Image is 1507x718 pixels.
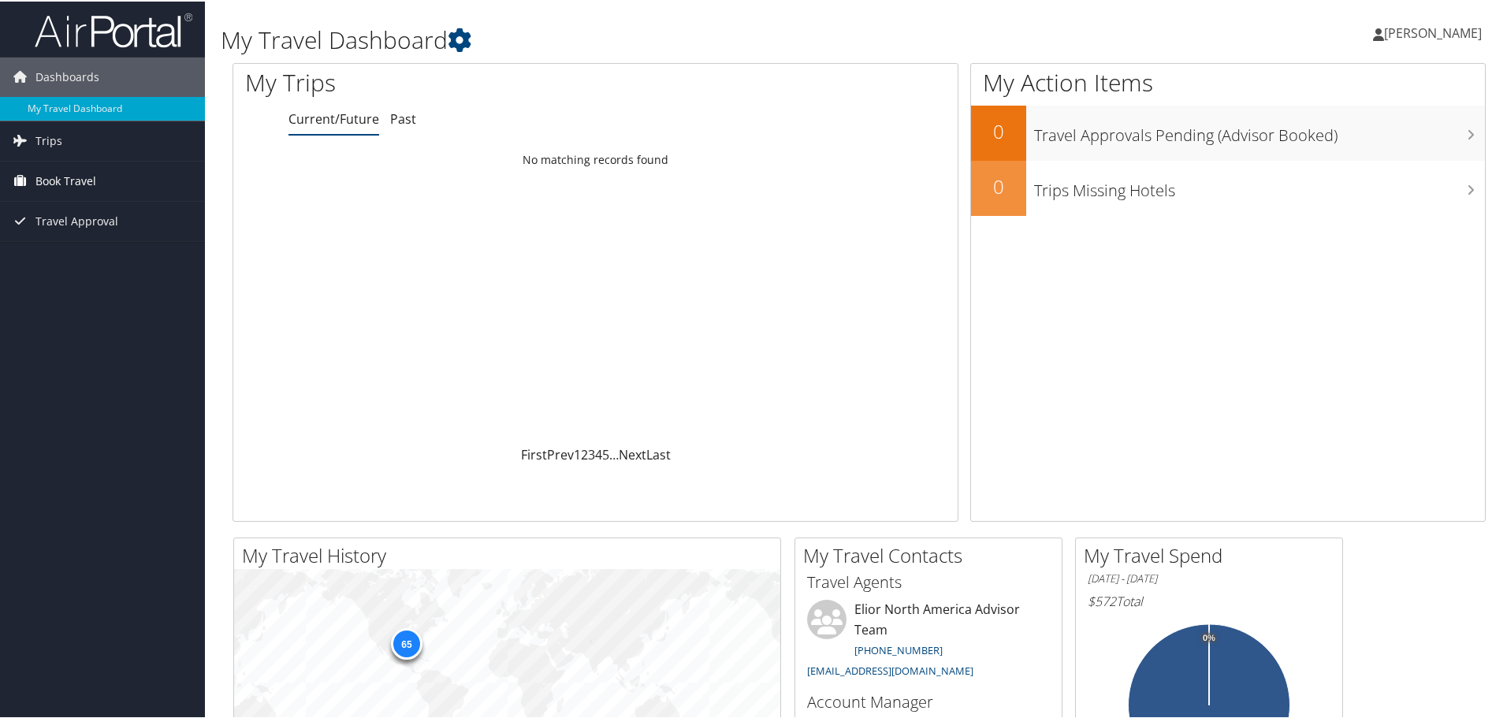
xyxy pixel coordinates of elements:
a: 1 [574,445,581,462]
span: Dashboards [35,56,99,95]
h2: 0 [971,172,1026,199]
h2: My Travel Contacts [803,541,1062,567]
h3: Travel Agents [807,570,1050,592]
a: [PERSON_NAME] [1373,8,1498,55]
a: 0Travel Approvals Pending (Advisor Booked) [971,104,1485,159]
h1: My Travel Dashboard [221,22,1072,55]
a: 4 [595,445,602,462]
h2: 0 [971,117,1026,143]
span: … [609,445,619,462]
span: [PERSON_NAME] [1384,23,1482,40]
h2: My Travel History [242,541,780,567]
h2: My Travel Spend [1084,541,1342,567]
tspan: 0% [1203,632,1215,642]
li: Elior North America Advisor Team [799,598,1058,683]
a: [EMAIL_ADDRESS][DOMAIN_NAME] [807,662,973,676]
a: Prev [547,445,574,462]
a: 0Trips Missing Hotels [971,159,1485,214]
h6: Total [1088,591,1330,608]
h1: My Action Items [971,65,1485,98]
h3: Account Manager [807,690,1050,712]
td: No matching records found [233,144,958,173]
a: 3 [588,445,595,462]
a: First [521,445,547,462]
div: 65 [390,627,422,658]
a: Past [390,109,416,126]
a: [PHONE_NUMBER] [854,642,943,656]
a: Last [646,445,671,462]
span: Trips [35,120,62,159]
a: Current/Future [288,109,379,126]
h3: Trips Missing Hotels [1034,170,1485,200]
span: $572 [1088,591,1116,608]
a: 2 [581,445,588,462]
img: airportal-logo.png [35,10,192,47]
span: Book Travel [35,160,96,199]
h6: [DATE] - [DATE] [1088,570,1330,585]
span: Travel Approval [35,200,118,240]
a: 5 [602,445,609,462]
a: Next [619,445,646,462]
h1: My Trips [245,65,644,98]
h3: Travel Approvals Pending (Advisor Booked) [1034,115,1485,145]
